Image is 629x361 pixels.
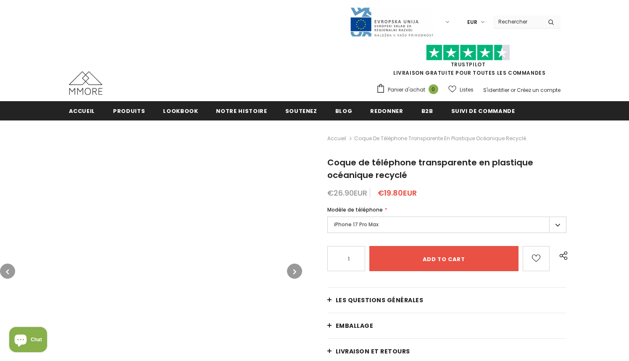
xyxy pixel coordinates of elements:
span: LIVRAISON GRATUITE POUR TOUTES LES COMMANDES [376,48,561,76]
span: €26.90EUR [327,188,367,198]
span: or [511,86,516,94]
span: Blog [335,107,353,115]
span: Suivi de commande [451,107,515,115]
a: Redonner [370,101,403,120]
span: Notre histoire [216,107,267,115]
a: Suivi de commande [451,101,515,120]
a: Créez un compte [517,86,561,94]
span: Listes [460,86,474,94]
span: Livraison et retours [336,347,410,356]
a: Accueil [327,133,346,144]
a: Blog [335,101,353,120]
span: EUR [467,18,477,26]
span: Coque de téléphone transparente en plastique océanique recyclé [327,157,533,181]
a: Lookbook [163,101,198,120]
inbox-online-store-chat: Shopify online store chat [7,327,50,354]
label: iPhone 17 Pro Max [327,217,567,233]
a: Produits [113,101,145,120]
a: EMBALLAGE [327,313,567,338]
a: Accueil [69,101,95,120]
span: Les questions générales [336,296,424,304]
span: Redonner [370,107,403,115]
a: B2B [421,101,433,120]
span: Produits [113,107,145,115]
a: Les questions générales [327,288,567,313]
a: TrustPilot [451,61,486,68]
span: Panier d'achat [388,86,425,94]
a: Panier d'achat 0 [376,84,442,96]
a: S'identifier [483,86,509,94]
span: Lookbook [163,107,198,115]
img: Faites confiance aux étoiles pilotes [426,44,510,61]
span: Coque de téléphone transparente en plastique océanique recyclé [354,133,526,144]
span: Modèle de téléphone [327,206,383,213]
span: Accueil [69,107,95,115]
a: Listes [448,82,474,97]
a: soutenez [285,101,317,120]
span: 0 [429,84,438,94]
a: Javni Razpis [350,18,434,25]
img: Cas MMORE [69,71,103,95]
input: Add to cart [369,246,518,271]
a: Notre histoire [216,101,267,120]
span: EMBALLAGE [336,322,374,330]
span: B2B [421,107,433,115]
input: Search Site [493,16,542,28]
span: soutenez [285,107,317,115]
span: €19.80EUR [378,188,417,198]
img: Javni Razpis [350,7,434,37]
